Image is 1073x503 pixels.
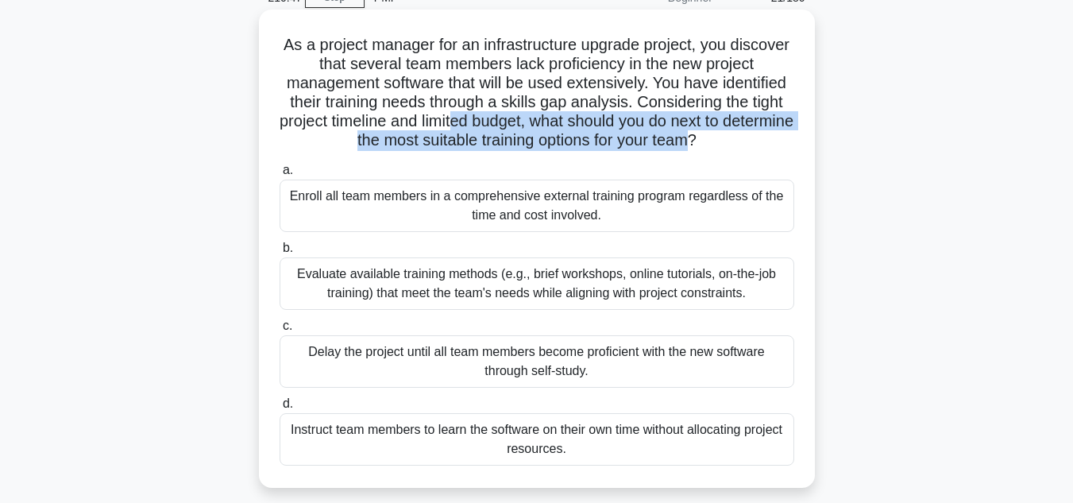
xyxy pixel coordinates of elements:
div: Evaluate available training methods (e.g., brief workshops, online tutorials, on-the-job training... [280,257,794,310]
span: a. [283,163,293,176]
div: Instruct team members to learn the software on their own time without allocating project resources. [280,413,794,466]
h5: As a project manager for an infrastructure upgrade project, you discover that several team member... [278,35,796,151]
span: c. [283,319,292,332]
div: Delay the project until all team members become proficient with the new software through self-study. [280,335,794,388]
span: b. [283,241,293,254]
div: Enroll all team members in a comprehensive external training program regardless of the time and c... [280,180,794,232]
span: d. [283,397,293,410]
